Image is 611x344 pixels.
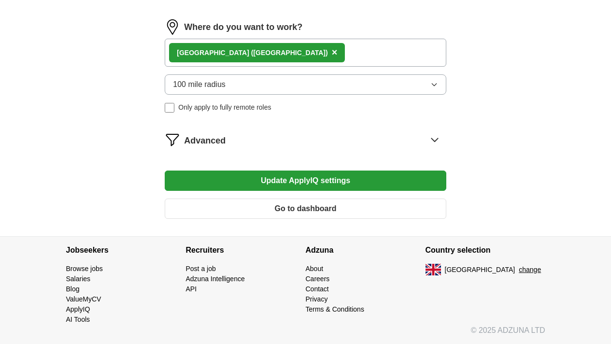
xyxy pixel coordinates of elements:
[178,102,271,113] span: Only apply to fully remote roles
[165,171,446,191] button: Update ApplyIQ settings
[332,45,338,60] button: ×
[306,285,329,293] a: Contact
[184,134,226,147] span: Advanced
[184,21,302,34] label: Where do you want to work?
[426,264,441,275] img: UK flag
[306,265,324,272] a: About
[66,315,90,323] a: AI Tools
[519,265,541,275] button: change
[165,74,446,95] button: 100 mile radius
[306,305,364,313] a: Terms & Conditions
[306,295,328,303] a: Privacy
[173,79,226,90] span: 100 mile radius
[66,285,80,293] a: Blog
[445,265,515,275] span: [GEOGRAPHIC_DATA]
[66,265,103,272] a: Browse jobs
[66,295,101,303] a: ValueMyCV
[251,49,328,57] span: ([GEOGRAPHIC_DATA])
[66,275,91,283] a: Salaries
[426,237,545,264] h4: Country selection
[186,275,245,283] a: Adzuna Intelligence
[186,265,216,272] a: Post a job
[177,49,249,57] strong: [GEOGRAPHIC_DATA]
[66,305,90,313] a: ApplyIQ
[165,132,180,147] img: filter
[306,275,330,283] a: Careers
[332,47,338,57] span: ×
[165,103,174,113] input: Only apply to fully remote roles
[58,325,553,344] div: © 2025 ADZUNA LTD
[186,285,197,293] a: API
[165,199,446,219] button: Go to dashboard
[165,19,180,35] img: location.png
